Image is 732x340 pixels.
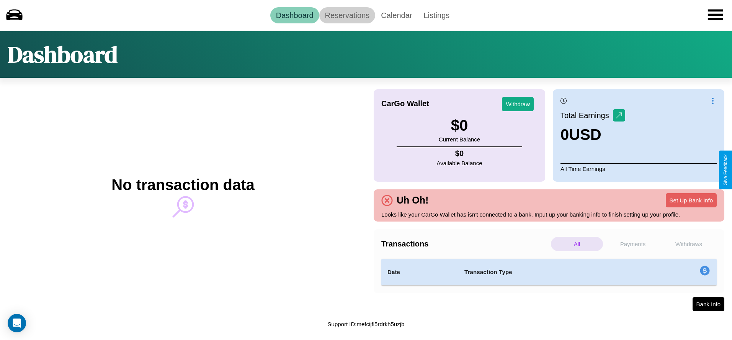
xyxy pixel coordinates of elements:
a: Calendar [375,7,418,23]
h4: Transaction Type [464,268,637,277]
p: Looks like your CarGo Wallet has isn't connected to a bank. Input up your banking info to finish ... [381,209,717,220]
p: Current Balance [439,134,480,145]
h3: $ 0 [439,117,480,134]
div: Open Intercom Messenger [8,314,26,332]
h4: Uh Oh! [393,195,432,206]
table: simple table [381,259,717,286]
p: Total Earnings [560,108,613,122]
p: Support ID: mefcijfl5rdrkh5uzjb [328,319,405,329]
p: Available Balance [437,158,482,168]
a: Listings [418,7,455,23]
h4: Date [387,268,452,277]
button: Set Up Bank Info [666,193,717,207]
button: Bank Info [693,297,724,311]
p: Withdraws [663,237,715,251]
h2: No transaction data [111,176,254,194]
h4: CarGo Wallet [381,99,429,108]
h3: 0 USD [560,126,625,143]
p: Payments [607,237,659,251]
a: Reservations [319,7,376,23]
h1: Dashboard [8,39,118,70]
div: Give Feedback [723,154,728,186]
p: All Time Earnings [560,163,717,174]
p: All [551,237,603,251]
h4: $ 0 [437,149,482,158]
a: Dashboard [270,7,319,23]
h4: Transactions [381,240,549,248]
button: Withdraw [502,97,534,111]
